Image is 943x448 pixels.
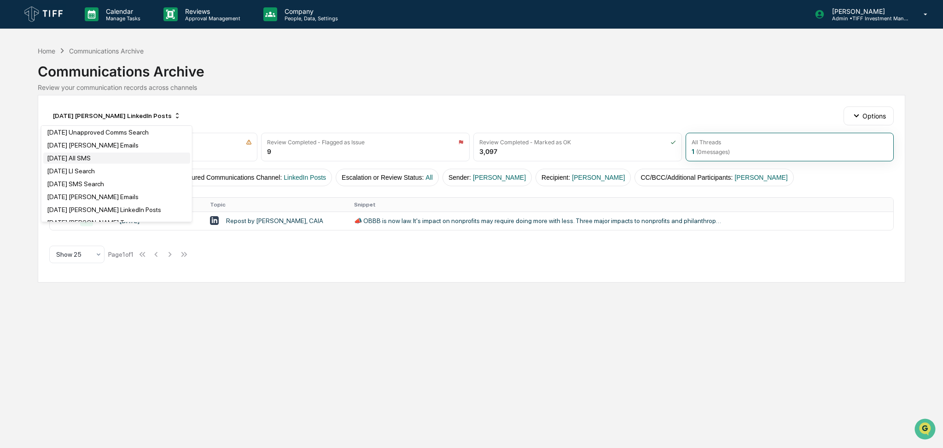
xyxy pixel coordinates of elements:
[76,116,114,125] span: Attestations
[692,147,730,155] div: 1
[47,206,161,213] div: [DATE] [PERSON_NAME] LinkedIn Posts
[825,15,910,22] p: Admin • TIFF Investment Management
[844,106,894,125] button: Options
[65,156,111,163] a: Powered byPylon
[38,47,55,55] div: Home
[157,73,168,84] button: Start new chat
[734,174,787,181] span: [PERSON_NAME]
[178,7,245,15] p: Reviews
[63,112,118,129] a: 🗄️Attestations
[99,7,145,15] p: Calendar
[6,130,62,147] a: 🔎Data Lookup
[47,141,139,149] div: [DATE] [PERSON_NAME] Emails
[284,174,326,181] span: LinkedIn Posts
[18,134,58,143] span: Data Lookup
[38,83,905,91] div: Review your communication records across channels
[572,174,625,181] span: [PERSON_NAME]
[9,19,168,34] p: How can we help?
[825,7,910,15] p: [PERSON_NAME]
[473,174,526,181] span: [PERSON_NAME]
[9,117,17,124] div: 🖐️
[47,193,139,200] div: [DATE] [PERSON_NAME] Emails
[479,139,571,146] div: Review Completed - Marked as OK
[267,147,271,155] div: 9
[442,169,532,186] button: Sender:[PERSON_NAME]
[47,154,91,162] div: [DATE] All SMS
[92,156,111,163] span: Pylon
[172,169,332,186] button: Captured Communications Channel:LinkedIn Posts
[336,169,439,186] button: Escalation or Review Status:All
[277,15,343,22] p: People, Data, Settings
[267,139,365,146] div: Review Completed - Flagged as Issue
[31,71,151,80] div: Start new chat
[692,139,721,146] div: All Threads
[108,251,134,258] div: Page 1 of 1
[246,139,252,145] img: icon
[49,108,185,123] div: [DATE] [PERSON_NAME] LinkedIn Posts
[6,112,63,129] a: 🖐️Preclearance
[67,117,74,124] div: 🗄️
[99,15,145,22] p: Manage Tasks
[31,80,116,87] div: We're available if you need us!
[696,148,730,155] span: ( 0 messages)
[47,180,104,188] div: [DATE] SMS Search
[47,219,139,226] div: [DATE] [PERSON_NAME] Teams
[670,139,676,145] img: icon
[349,198,893,212] th: Snippet
[277,7,343,15] p: Company
[69,47,144,55] div: Communications Archive
[47,167,95,175] div: [DATE] LI Search
[226,217,323,224] div: Repost by [PERSON_NAME], CAIA
[458,139,464,145] img: icon
[178,15,245,22] p: Approval Management
[18,116,59,125] span: Preclearance
[479,147,497,155] div: 3,097
[425,174,433,181] span: All
[47,129,149,136] div: [DATE] Unapproved Comms Search
[38,56,905,80] div: Communications Archive
[914,418,938,442] iframe: Open customer support
[22,4,66,24] img: logo
[9,71,26,87] img: 1746055101610-c473b297-6a78-478c-a979-82029cc54cd1
[204,198,349,212] th: Topic
[634,169,793,186] button: CC/BCC/Additional Participants:[PERSON_NAME]
[24,42,152,52] input: Clear
[9,135,17,142] div: 🔎
[536,169,631,186] button: Recipient:[PERSON_NAME]
[354,217,722,224] div: 📣 OBBB is now law. It's impact on nonprofits may require doing more with less. Three major impact...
